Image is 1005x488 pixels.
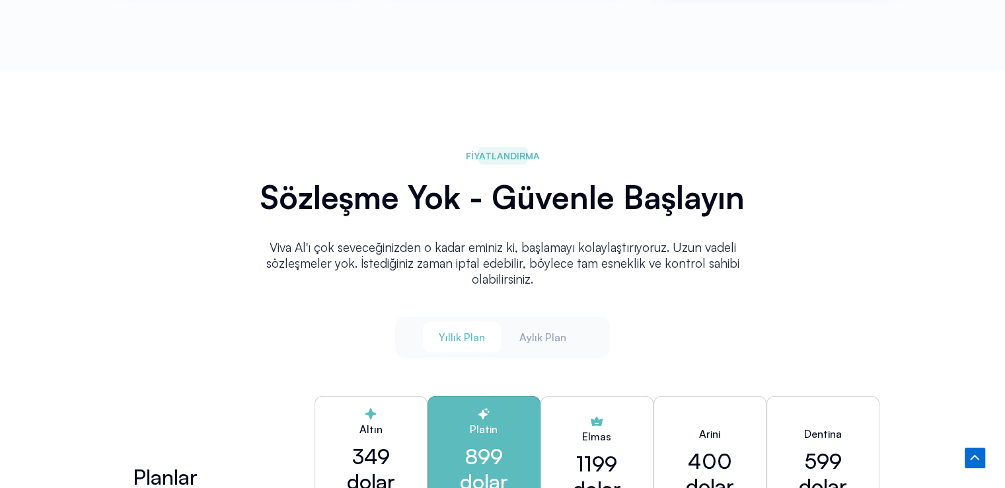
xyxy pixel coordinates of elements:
font: Arini [699,427,720,440]
font: Dentina [804,427,842,440]
font: Platin [470,423,498,436]
font: Yıllık Plan [439,331,485,344]
font: Viva Al'ı çok seveceğinizden o kadar eminiz ki, başlamayı kolaylaştırıyoruz. Uzun vadeli sözleşme... [266,239,739,287]
font: Aylık Plan [519,331,566,344]
font: Sözleşme Yok - Güvenle Başlayın [260,177,745,217]
font: FİYATLANDIRMA [466,150,540,161]
font: Altın [359,423,383,436]
font: Elmas [582,430,611,443]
